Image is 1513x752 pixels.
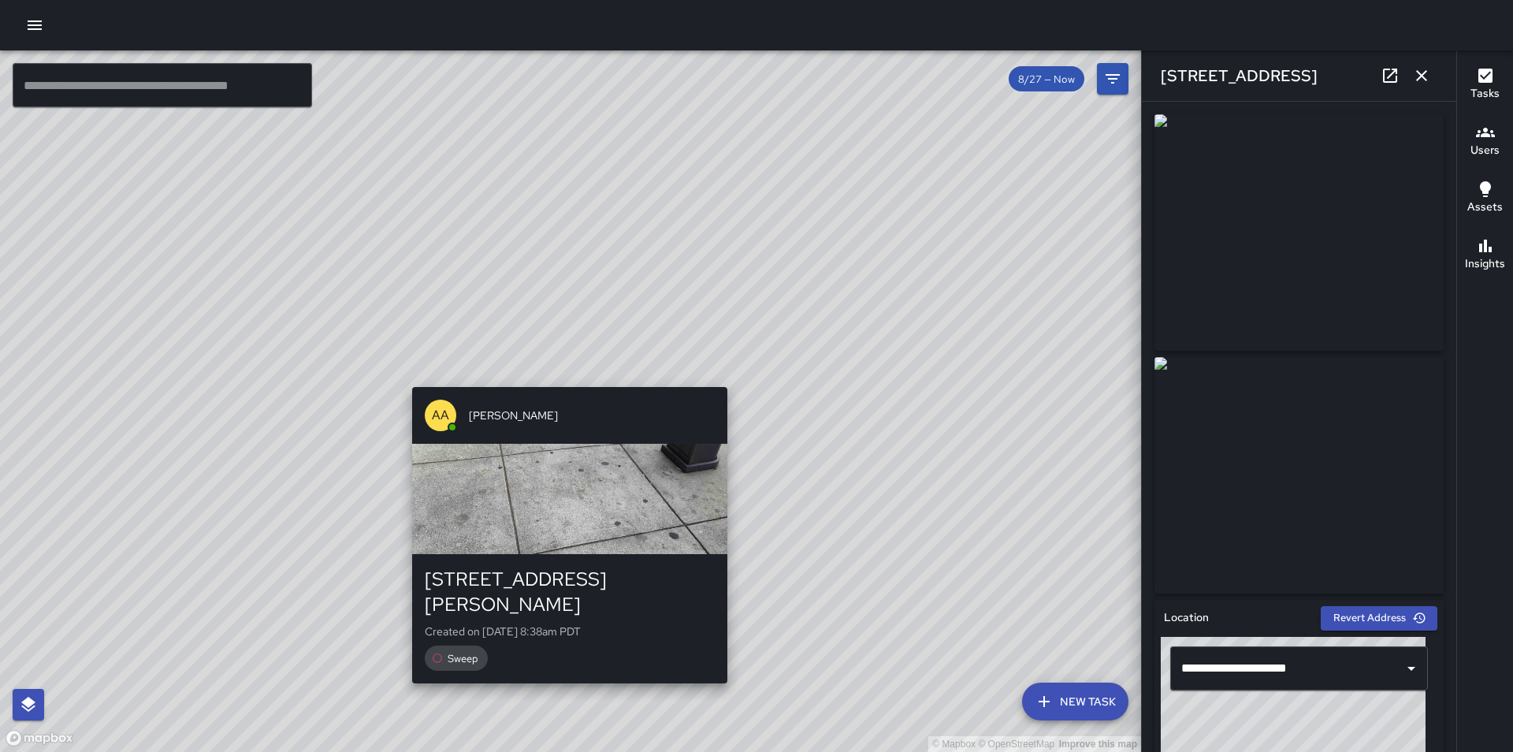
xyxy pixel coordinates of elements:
span: Sweep [438,652,488,665]
h6: Location [1164,609,1209,627]
button: Tasks [1457,57,1513,114]
span: [PERSON_NAME] [469,408,715,423]
button: AA[PERSON_NAME][STREET_ADDRESS][PERSON_NAME]Created on [DATE] 8:38am PDTSweep [412,387,727,683]
h6: Assets [1467,199,1503,216]
p: AA [432,406,449,425]
h6: Insights [1465,255,1505,273]
button: Users [1457,114,1513,170]
button: Open [1400,657,1422,679]
p: Created on [DATE] 8:38am PDT [425,624,715,639]
button: Revert Address [1321,606,1437,631]
button: Filters [1097,63,1128,95]
span: 8/27 — Now [1009,73,1084,86]
div: [STREET_ADDRESS][PERSON_NAME] [425,567,715,617]
button: New Task [1022,683,1128,720]
img: request_images%2Fbb20c6d0-835d-11f0-a085-3f0b9bb83f90 [1154,114,1444,351]
h6: Tasks [1470,85,1500,102]
img: request_images%2Fbbefaf90-835d-11f0-a085-3f0b9bb83f90 [1154,357,1444,594]
h6: [STREET_ADDRESS] [1161,63,1318,88]
button: Insights [1457,227,1513,284]
h6: Users [1470,142,1500,159]
button: Assets [1457,170,1513,227]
